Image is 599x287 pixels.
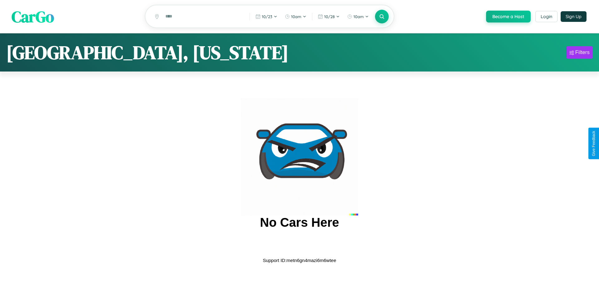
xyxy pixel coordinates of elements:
span: 10am [353,14,364,19]
button: 10/28 [315,12,343,22]
p: Support ID: metn6gn4mazi6m6wtee [263,256,336,265]
button: 10/23 [252,12,280,22]
button: 10am [344,12,372,22]
button: Login [535,11,558,22]
span: CarGo [12,6,54,27]
button: Filters [566,46,593,59]
span: 10 / 28 [324,14,335,19]
button: Become a Host [486,11,531,22]
div: Give Feedback [592,131,596,156]
button: Sign Up [561,11,587,22]
h1: [GEOGRAPHIC_DATA], [US_STATE] [6,40,289,65]
h2: No Cars Here [260,215,339,230]
div: Filters [575,49,590,56]
button: 10am [282,12,309,22]
span: 10 / 23 [262,14,272,19]
img: car [241,98,358,215]
span: 10am [291,14,301,19]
